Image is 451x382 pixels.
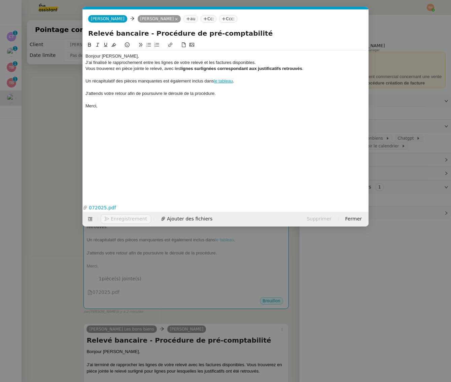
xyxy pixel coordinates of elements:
[85,66,366,72] div: Vous trouverez en pièce jointe le relevé, avec les .
[85,53,366,59] div: Bonjour [PERSON_NAME],
[88,204,361,212] a: 072025.pdf
[183,15,198,23] nz-tag: au
[101,214,151,224] button: Enregistrement
[85,78,366,84] div: Un récapitulatif des pièces manquantes est également inclus dans .
[345,215,362,223] span: Fermer
[341,214,366,224] button: Fermer
[157,214,216,224] button: Ajouter des fichiers
[91,16,125,21] span: [PERSON_NAME]
[167,215,212,223] span: Ajouter des fichiers
[88,28,363,38] input: Subject
[85,103,366,109] div: Merci,
[201,15,216,23] nz-tag: Cc:
[85,60,366,66] div: J’ai finalisé le rapprochement entre les lignes de votre relevé et les factures disponibles.
[138,15,181,23] nz-tag: [PERSON_NAME]
[214,78,233,83] a: le tableau
[219,15,237,23] nz-tag: Ccc:
[180,66,302,71] strong: lignes surlignées correspondant aux justificatifs retrouvés
[303,214,335,224] button: Supprimer
[85,91,366,97] div: J'attends votre retour afin de poursuivre le déroulé de la procédure.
